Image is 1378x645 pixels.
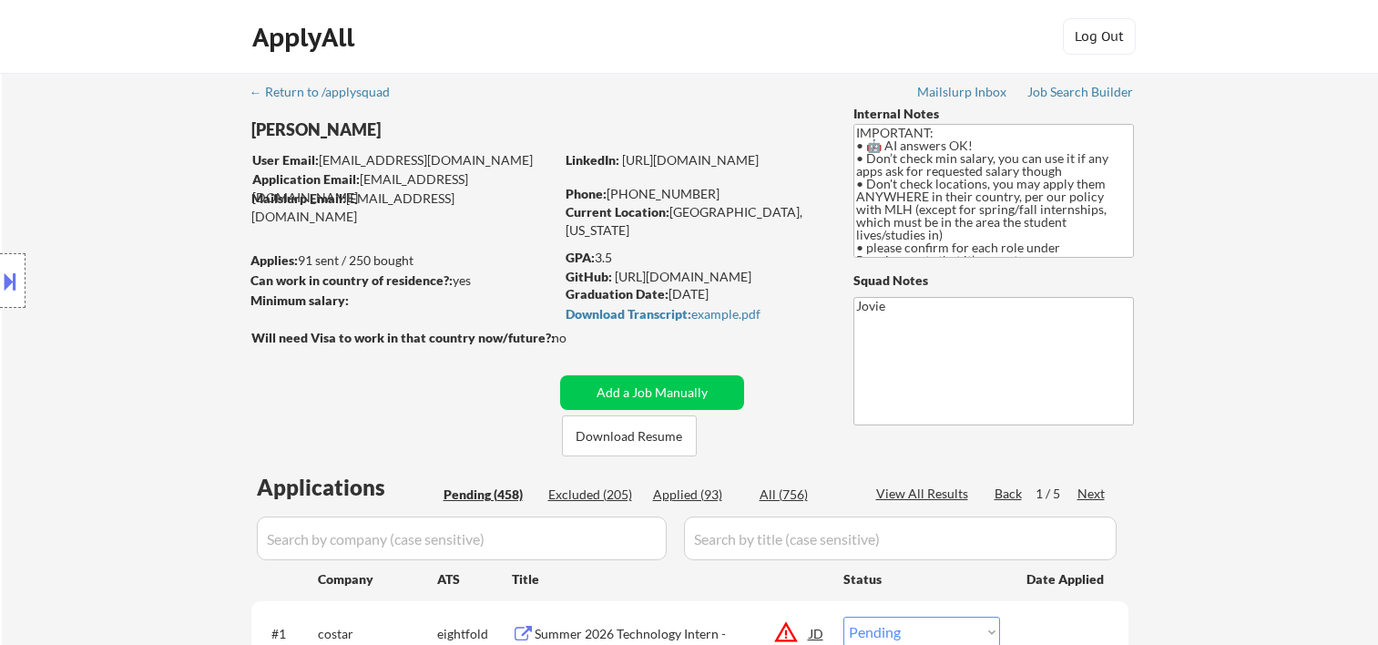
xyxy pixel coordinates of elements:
[562,415,697,456] button: Download Resume
[251,118,626,141] div: [PERSON_NAME]
[566,203,823,239] div: [GEOGRAPHIC_DATA], [US_STATE]
[615,269,751,284] a: [URL][DOMAIN_NAME]
[318,570,437,589] div: Company
[252,22,360,53] div: ApplyAll
[760,486,851,504] div: All (756)
[252,151,554,169] div: [EMAIL_ADDRESS][DOMAIN_NAME]
[622,152,759,168] a: [URL][DOMAIN_NAME]
[684,517,1117,560] input: Search by title (case sensitive)
[566,308,819,321] div: example.pdf
[318,625,437,643] div: costar
[271,625,303,643] div: #1
[566,306,691,322] strong: Download Transcript:
[250,86,407,98] div: ← Return to /applysquad
[250,272,453,288] strong: Can work in country of residence?:
[566,185,823,203] div: [PHONE_NUMBER]
[548,486,639,504] div: Excluded (205)
[566,307,819,325] a: Download Transcript:example.pdf
[917,85,1008,103] a: Mailslurp Inbox
[773,619,799,645] button: warning_amber
[566,269,612,284] strong: GitHub:
[250,85,407,103] a: ← Return to /applysquad
[437,570,512,589] div: ATS
[257,476,437,498] div: Applications
[1027,85,1134,103] a: Job Search Builder
[1077,485,1107,503] div: Next
[853,105,1134,123] div: Internal Notes
[1026,570,1107,589] div: Date Applied
[1027,86,1134,98] div: Job Search Builder
[995,485,1024,503] div: Back
[1036,485,1077,503] div: 1 / 5
[843,562,1000,595] div: Status
[566,250,595,265] strong: GPA:
[566,186,607,201] strong: Phone:
[252,170,554,206] div: [EMAIL_ADDRESS][DOMAIN_NAME]
[512,570,826,589] div: Title
[566,152,619,168] strong: LinkedIn:
[560,375,744,410] button: Add a Job Manually
[566,285,823,303] div: [DATE]
[552,329,604,347] div: no
[251,330,555,345] strong: Will need Visa to work in that country now/future?:
[566,204,669,220] strong: Current Location:
[653,486,744,504] div: Applied (93)
[566,286,669,302] strong: Graduation Date:
[250,251,554,270] div: 91 sent / 250 bought
[853,271,1134,290] div: Squad Notes
[250,271,548,290] div: yes
[566,249,826,267] div: 3.5
[917,86,1008,98] div: Mailslurp Inbox
[1063,18,1136,55] button: Log Out
[251,189,554,225] div: [EMAIL_ADDRESS][DOMAIN_NAME]
[437,625,512,643] div: eightfold
[876,485,974,503] div: View All Results
[444,486,535,504] div: Pending (458)
[257,517,667,560] input: Search by company (case sensitive)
